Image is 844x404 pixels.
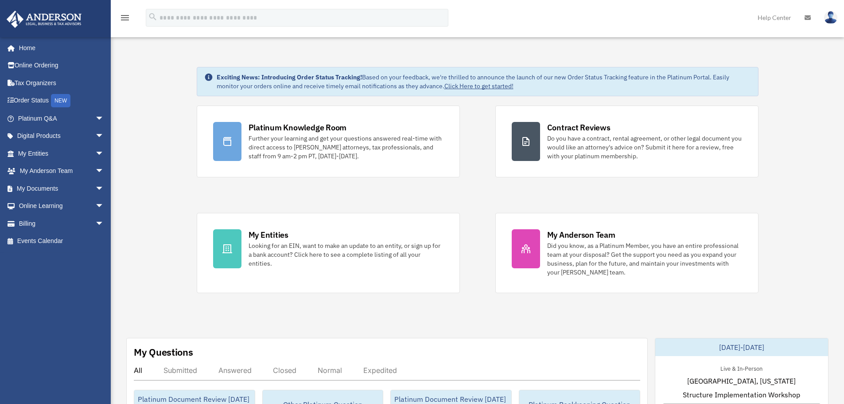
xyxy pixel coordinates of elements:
a: My Anderson Team Did you know, as a Platinum Member, you have an entire professional team at your... [495,213,758,293]
div: Contract Reviews [547,122,611,133]
a: My Anderson Teamarrow_drop_down [6,162,117,180]
div: Answered [218,366,252,375]
a: Digital Productsarrow_drop_down [6,127,117,145]
div: [DATE]-[DATE] [655,338,828,356]
span: arrow_drop_down [95,197,113,216]
div: Looking for an EIN, want to make an update to an entity, or sign up for a bank account? Click her... [249,241,443,268]
a: Click Here to get started! [444,82,513,90]
div: NEW [51,94,70,107]
div: My Questions [134,345,193,359]
div: Closed [273,366,296,375]
div: Further your learning and get your questions answered real-time with direct access to [PERSON_NAM... [249,134,443,161]
div: Based on your feedback, we're thrilled to announce the launch of our new Order Status Tracking fe... [217,73,751,90]
span: arrow_drop_down [95,162,113,180]
a: My Documentsarrow_drop_down [6,180,117,197]
a: Tax Organizers [6,74,117,92]
span: [GEOGRAPHIC_DATA], [US_STATE] [687,376,796,386]
div: Platinum Knowledge Room [249,122,347,133]
a: Contract Reviews Do you have a contract, rental agreement, or other legal document you would like... [495,106,758,177]
a: Online Ordering [6,57,117,75]
div: Did you know, as a Platinum Member, you have an entire professional team at your disposal? Get th... [547,241,742,277]
span: arrow_drop_down [95,180,113,198]
i: search [148,12,158,22]
span: Structure Implementation Workshop [683,389,800,400]
img: Anderson Advisors Platinum Portal [4,11,84,28]
a: My Entities Looking for an EIN, want to make an update to an entity, or sign up for a bank accoun... [197,213,460,293]
div: Submitted [163,366,197,375]
a: My Entitiesarrow_drop_down [6,145,117,162]
a: Platinum Knowledge Room Further your learning and get your questions answered real-time with dire... [197,106,460,177]
div: Normal [318,366,342,375]
span: arrow_drop_down [95,110,113,128]
span: arrow_drop_down [95,127,113,145]
a: Order StatusNEW [6,92,117,110]
div: All [134,366,142,375]
a: Events Calendar [6,232,117,250]
img: User Pic [824,11,837,24]
div: My Anderson Team [547,229,615,240]
a: Platinum Q&Aarrow_drop_down [6,110,117,127]
div: Live & In-Person [713,363,770,373]
i: menu [120,12,130,23]
span: arrow_drop_down [95,215,113,233]
span: arrow_drop_down [95,145,113,163]
strong: Exciting News: Introducing Order Status Tracking! [217,73,362,81]
a: menu [120,16,130,23]
a: Online Learningarrow_drop_down [6,197,117,215]
a: Billingarrow_drop_down [6,215,117,232]
a: Home [6,39,113,57]
div: Do you have a contract, rental agreement, or other legal document you would like an attorney's ad... [547,134,742,161]
div: Expedited [363,366,397,375]
div: My Entities [249,229,288,240]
